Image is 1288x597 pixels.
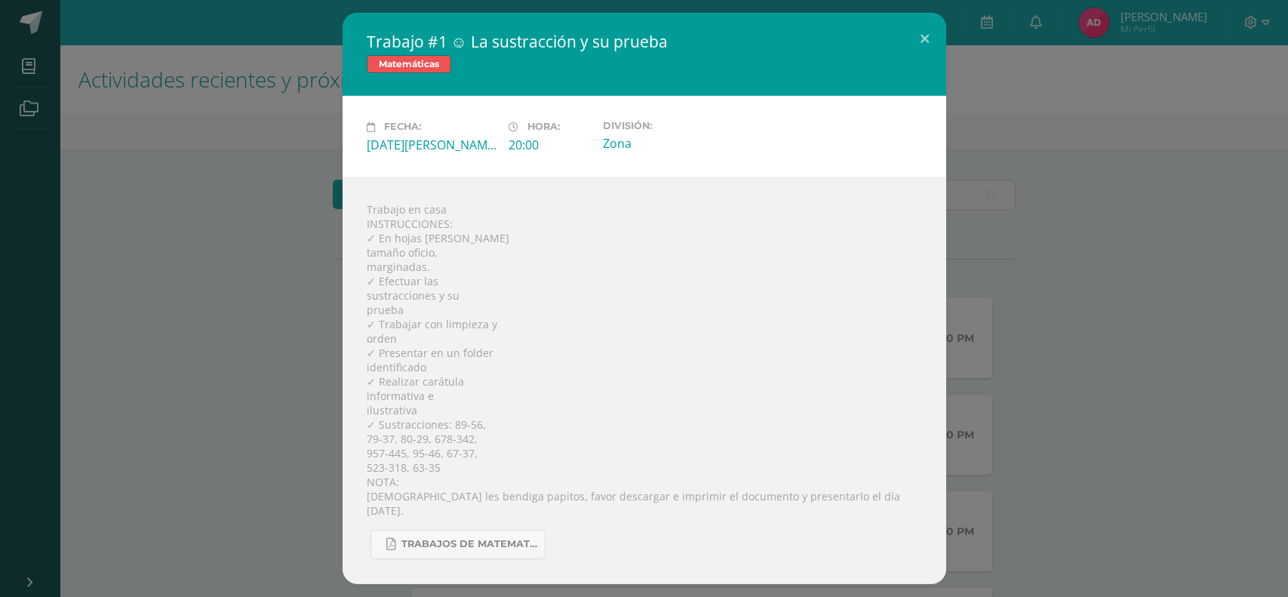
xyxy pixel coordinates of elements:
[367,31,922,52] h2: Trabajo #1 ☺ La sustracción y su prueba
[903,13,946,64] button: Close (Esc)
[401,538,537,550] span: TRABAJOS DE MATEMATICA 425.pdf
[527,122,560,133] span: Hora:
[603,120,733,131] label: División:
[370,530,546,559] a: TRABAJOS DE MATEMATICA 425.pdf
[603,135,733,152] div: Zona
[367,55,451,73] span: Matemáticas
[343,177,946,584] div: Trabajo en casa INSTRUCCIONES: ✓ En hojas [PERSON_NAME] tamaño oficio, marginadas. ✓ Efectuar las...
[509,137,591,153] div: 20:00
[384,122,421,133] span: Fecha:
[367,137,496,153] div: [DATE][PERSON_NAME]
